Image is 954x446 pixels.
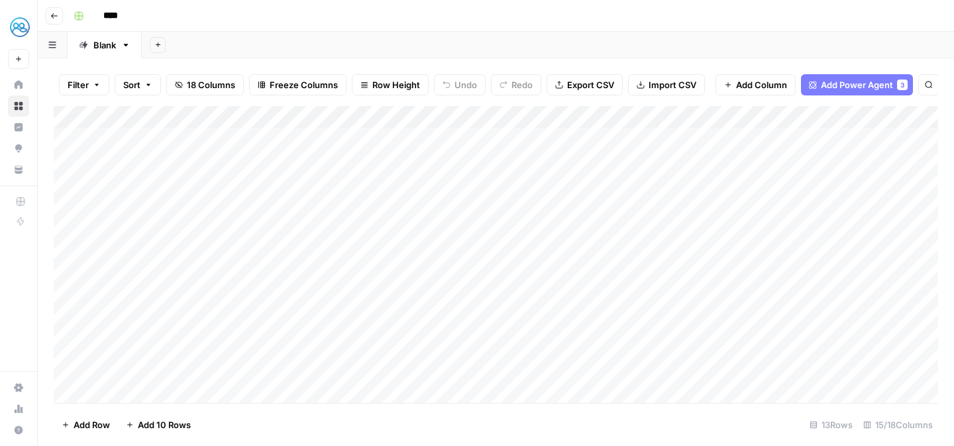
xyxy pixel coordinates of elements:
[8,419,29,441] button: Help + Support
[8,15,32,39] img: MyHealthTeam Logo
[118,414,199,435] button: Add 10 Rows
[567,78,614,91] span: Export CSV
[8,138,29,159] a: Opportunities
[166,74,244,95] button: 18 Columns
[8,74,29,95] a: Home
[715,74,796,95] button: Add Column
[270,78,338,91] span: Freeze Columns
[249,74,346,95] button: Freeze Columns
[54,414,118,435] button: Add Row
[8,117,29,138] a: Insights
[93,38,116,52] div: Blank
[59,74,109,95] button: Filter
[900,80,904,90] span: 3
[187,78,235,91] span: 18 Columns
[8,377,29,398] a: Settings
[454,78,477,91] span: Undo
[8,11,29,44] button: Workspace: MyHealthTeam
[628,74,705,95] button: Import CSV
[897,80,908,90] div: 3
[115,74,161,95] button: Sort
[858,414,938,435] div: 15/18 Columns
[138,418,191,431] span: Add 10 Rows
[821,78,893,91] span: Add Power Agent
[68,78,89,91] span: Filter
[801,74,913,95] button: Add Power Agent3
[804,414,858,435] div: 13 Rows
[547,74,623,95] button: Export CSV
[123,78,140,91] span: Sort
[352,74,429,95] button: Row Height
[8,398,29,419] a: Usage
[372,78,420,91] span: Row Height
[511,78,533,91] span: Redo
[491,74,541,95] button: Redo
[8,159,29,180] a: Your Data
[649,78,696,91] span: Import CSV
[736,78,787,91] span: Add Column
[74,418,110,431] span: Add Row
[434,74,486,95] button: Undo
[8,95,29,117] a: Browse
[68,32,142,58] a: Blank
